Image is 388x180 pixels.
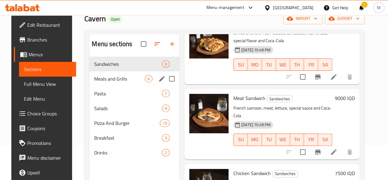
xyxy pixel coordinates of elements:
[248,58,262,71] button: MO
[89,54,179,162] nav: Menu sections
[233,29,332,45] p: Grilled chicken, fresh lettuce, tomatoes, fresh bread, special flavor and Coca-Cola
[335,94,355,102] h6: 9000 IQD
[157,74,167,83] button: edit
[321,135,330,144] span: SA
[150,37,165,51] span: Sort sections
[162,135,169,141] span: 3
[293,135,302,144] span: TH
[89,71,179,86] div: Meals and Grills6edit
[84,12,106,26] span: Cavern
[14,165,76,180] a: Upsell
[27,36,71,43] span: Branches
[14,106,76,121] a: Choice Groups
[89,145,179,160] div: Drinks2
[137,38,150,50] span: Select all sections
[94,90,162,97] div: Pasta
[296,70,309,83] span: Select to update
[250,60,259,69] span: MO
[14,136,76,150] a: Promotions
[162,90,170,97] div: items
[162,60,170,68] div: items
[236,135,245,144] span: SU
[233,169,271,178] span: Chicken Sandwich
[94,75,145,82] span: Meals and Grills
[14,47,76,62] a: Menus
[94,60,162,68] span: Sandwiches
[330,15,359,22] span: export
[160,119,170,127] div: items
[27,110,71,117] span: Choice Groups
[262,134,276,146] button: TU
[145,76,152,82] span: 6
[24,80,71,88] span: Full Menu View
[27,139,71,147] span: Promotions
[94,149,162,156] span: Drinks
[162,105,170,112] div: items
[233,58,248,71] button: SU
[304,58,318,71] button: FR
[94,119,159,127] span: Pizza And Burger
[29,51,71,58] span: Menus
[162,134,170,142] div: items
[342,145,357,159] button: delete
[290,134,304,146] button: TH
[330,148,337,156] a: Edit menu item
[330,73,337,81] a: Edit menu item
[89,101,179,116] div: Salads9
[283,13,322,24] button: import
[264,135,274,144] span: TU
[145,75,152,82] div: items
[89,130,179,145] div: Breakfast3
[165,37,179,51] button: Add section
[267,95,292,102] span: Sandwiches
[342,70,357,84] button: delete
[89,116,179,130] div: Pizza And Burger13
[189,19,229,58] img: Mountain Sandwich
[206,4,244,11] div: Menu-management
[276,58,290,71] button: WE
[293,60,302,69] span: TH
[248,134,262,146] button: MO
[24,66,71,73] span: Sections
[14,121,76,136] a: Coupons
[189,94,229,133] img: Meat Sandwich
[335,169,355,178] h6: 7500 IQD
[279,135,288,144] span: WE
[262,58,276,71] button: TU
[19,91,76,106] a: Edit Menu
[233,94,265,103] span: Meat Sandwich
[89,57,179,71] div: Sandwiches3
[325,13,364,24] button: export
[94,134,162,142] span: Breakfast
[89,86,179,101] div: Pasta7
[290,58,304,71] button: TH
[27,21,71,29] span: Edit Restaurant
[160,120,169,126] span: 13
[306,135,316,144] span: FR
[272,170,298,178] div: Sandwiches
[264,60,274,69] span: TU
[250,135,259,144] span: MO
[304,134,318,146] button: FR
[27,169,71,176] span: Upsell
[14,150,76,165] a: Menu disclaimer
[310,70,325,84] button: Branch-specific-item
[288,15,317,22] span: import
[19,77,76,91] a: Full Menu View
[377,4,381,11] span: M
[279,60,288,69] span: WE
[239,47,273,53] span: [DATE] 10:49 PM
[27,154,71,162] span: Menu disclaimer
[162,150,169,156] span: 2
[233,104,332,120] p: French samoon, meat, lettuce, special sauce and Coca-Cola
[27,125,71,132] span: Coupons
[310,145,325,159] button: Branch-specific-item
[162,149,170,156] div: items
[239,122,273,128] span: [DATE] 10:49 PM
[276,134,290,146] button: WE
[318,58,332,71] button: SA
